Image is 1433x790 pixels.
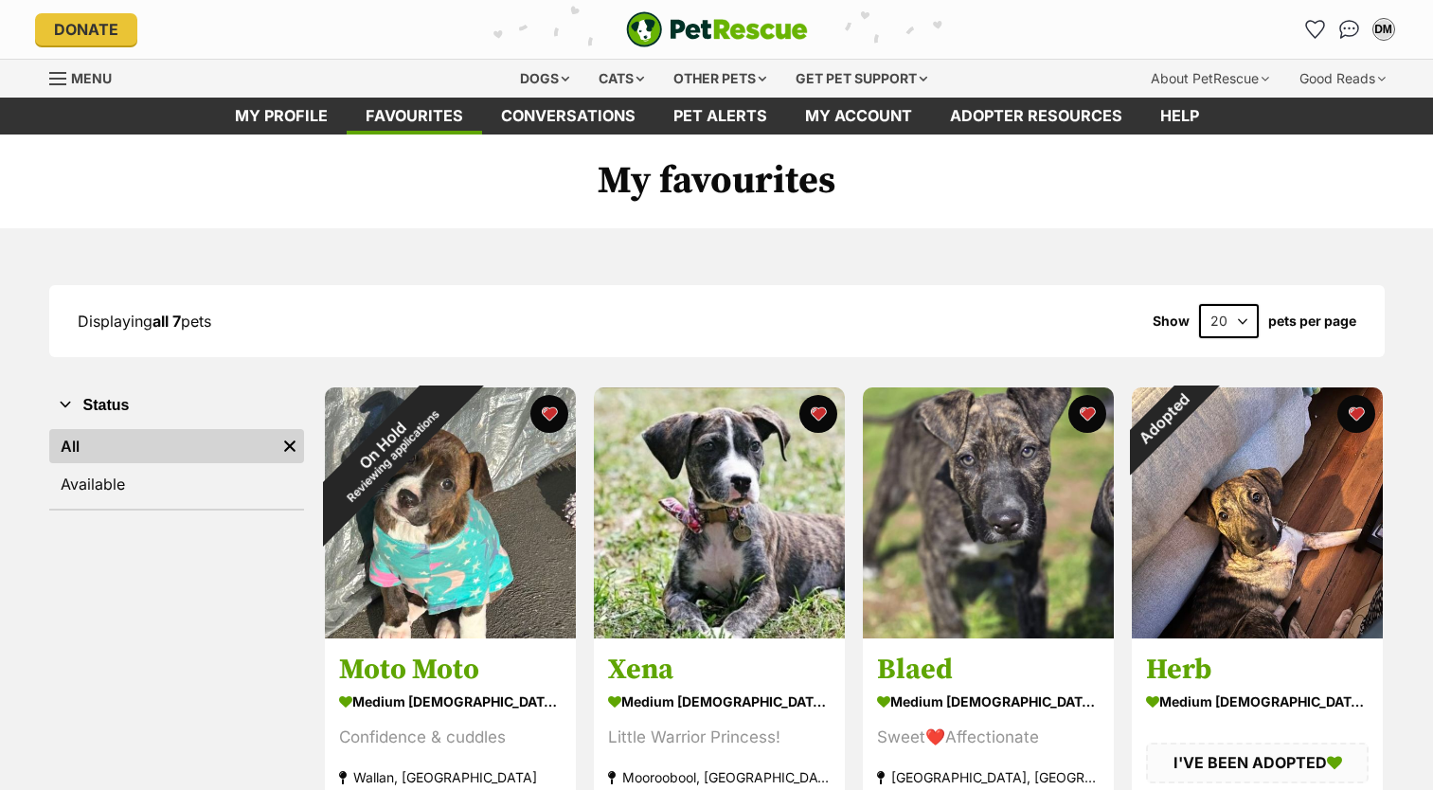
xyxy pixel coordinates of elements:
[585,60,657,98] div: Cats
[877,653,1100,689] h3: Blaed
[1137,60,1282,98] div: About PetRescue
[344,407,441,505] span: Reviewing applications
[608,726,831,751] div: Little Warrior Princess!
[1153,314,1190,329] span: Show
[49,467,304,501] a: Available
[1300,14,1331,45] a: Favourites
[49,425,304,509] div: Status
[1374,20,1393,39] div: DM
[654,98,786,135] a: Pet alerts
[1337,395,1375,433] button: favourite
[1146,689,1369,716] div: medium [DEMOGRAPHIC_DATA] Dog
[339,726,562,751] div: Confidence & cuddles
[530,395,568,433] button: favourite
[49,393,304,418] button: Status
[1132,387,1383,638] img: Herb
[608,653,831,689] h3: Xena
[786,98,931,135] a: My account
[1286,60,1399,98] div: Good Reads
[877,726,1100,751] div: Sweet❤️Affectionate
[1146,744,1369,783] div: I'VE BEEN ADOPTED
[507,60,582,98] div: Dogs
[1334,14,1365,45] a: Conversations
[594,387,845,638] img: Xena
[1141,98,1218,135] a: Help
[339,653,562,689] h3: Moto Moto
[325,623,576,642] a: On HoldReviewing applications
[276,429,304,463] a: Remove filter
[1106,363,1219,476] div: Adopted
[608,689,831,716] div: medium [DEMOGRAPHIC_DATA] Dog
[282,346,492,555] div: On Hold
[626,11,808,47] a: PetRescue
[339,689,562,716] div: medium [DEMOGRAPHIC_DATA] Dog
[152,312,181,331] strong: all 7
[799,395,837,433] button: favourite
[1300,14,1399,45] ul: Account quick links
[49,60,125,94] a: Menu
[482,98,654,135] a: conversations
[1268,314,1356,329] label: pets per page
[1369,14,1399,45] button: My account
[1339,20,1359,39] img: chat-41dd97257d64d25036548639549fe6c8038ab92f7586957e7f3b1b290dea8141.svg
[216,98,347,135] a: My profile
[660,60,779,98] div: Other pets
[49,429,276,463] a: All
[71,70,112,86] span: Menu
[78,312,211,331] span: Displaying pets
[325,387,576,638] img: Moto Moto
[1132,623,1383,642] a: Adopted
[1068,395,1106,433] button: favourite
[1146,653,1369,689] h3: Herb
[782,60,940,98] div: Get pet support
[626,11,808,47] img: logo-e224e6f780fb5917bec1dbf3a21bbac754714ae5b6737aabdf751b685950b380.svg
[347,98,482,135] a: Favourites
[877,689,1100,716] div: medium [DEMOGRAPHIC_DATA] Dog
[35,13,137,45] a: Donate
[863,387,1114,638] img: Blaed
[931,98,1141,135] a: Adopter resources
